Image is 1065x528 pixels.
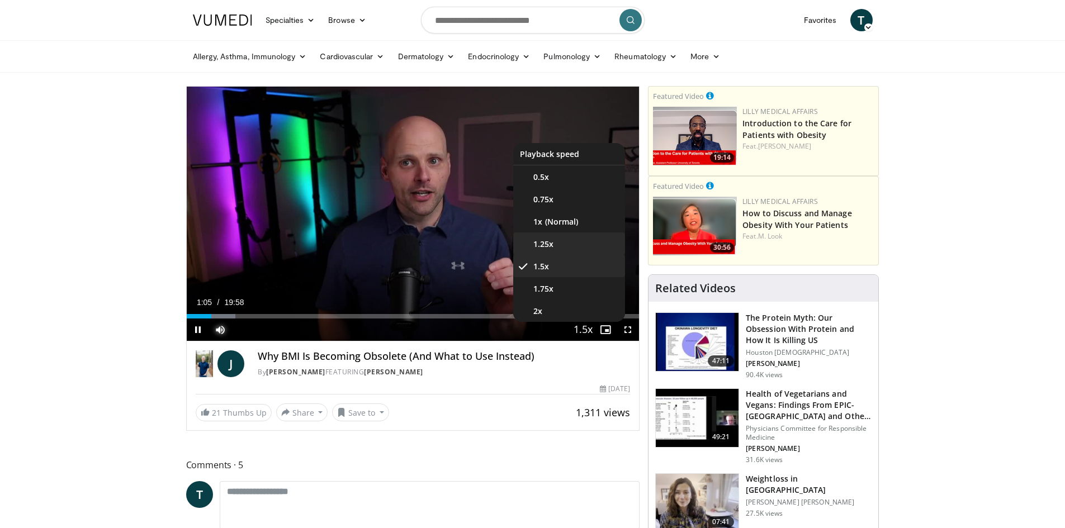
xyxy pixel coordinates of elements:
[746,370,783,379] p: 90.4K views
[708,431,735,443] span: 49:21
[186,481,213,508] a: T
[533,306,542,317] span: 2x
[196,350,214,377] img: Dr. Jordan Rennicke
[653,181,704,191] small: Featured Video
[746,348,872,357] p: Houston [DEMOGRAPHIC_DATA]
[746,312,872,346] h3: The Protein Myth: Our Obsession With Protein and How It Is Killing US
[655,312,872,379] a: 47:11 The Protein Myth: Our Obsession With Protein and How It Is Killing US Houston [DEMOGRAPHIC_...
[746,509,783,518] p: 27.5K views
[364,367,423,377] a: [PERSON_NAME]
[656,389,739,447] img: 606f2b51-b844-428b-aa21-8c0c72d5a896.150x105_q85_crop-smart_upscale.jpg
[537,45,608,68] a: Pulmonology
[533,216,542,227] span: 1x
[533,239,553,250] span: 1.25x
[313,45,391,68] a: Cardiovascular
[708,516,735,527] span: 07:41
[746,424,872,442] p: Physicians Committee for Responsible Medicine
[742,231,874,241] div: Feat.
[653,107,737,165] img: acc2e291-ced4-4dd5-b17b-d06994da28f3.png.150x105_q85_crop-smart_upscale.png
[259,9,322,31] a: Specialties
[187,314,640,318] div: Progress Bar
[217,350,244,377] a: J
[653,91,704,101] small: Featured Video
[332,403,389,421] button: Save to
[533,261,549,272] span: 1.5x
[600,384,630,394] div: [DATE]
[421,7,645,34] input: Search topics, interventions
[258,350,630,363] h4: Why BMI Is Becoming Obsolete (And What to Use Instead)
[742,118,851,140] a: Introduction to the Care for Patients with Obesity
[187,87,640,341] video-js: Video Player
[594,318,617,341] button: Enable picture-in-picture mode
[746,388,872,422] h3: Health of Vegetarians and Vegans: Findings From EPIC-[GEOGRAPHIC_DATA] and Othe…
[797,9,844,31] a: Favorites
[576,406,630,419] span: 1,311 views
[212,407,221,418] span: 21
[209,318,231,341] button: Mute
[758,231,783,241] a: M. Look
[196,404,272,421] a: 21 Thumbs Up
[746,444,872,453] p: [PERSON_NAME]
[746,359,872,368] p: [PERSON_NAME]
[533,283,553,294] span: 1.75x
[193,15,252,26] img: VuMedi Logo
[391,45,462,68] a: Dermatology
[572,318,594,341] button: Playback Rate
[850,9,873,31] a: T
[321,9,373,31] a: Browse
[197,298,212,307] span: 1:05
[710,153,734,163] span: 19:14
[653,197,737,255] img: c98a6a29-1ea0-4bd5-8cf5-4d1e188984a7.png.150x105_q85_crop-smart_upscale.png
[617,318,639,341] button: Fullscreen
[276,403,328,421] button: Share
[684,45,727,68] a: More
[742,107,818,116] a: Lilly Medical Affairs
[746,473,872,496] h3: Weightloss in [GEOGRAPHIC_DATA]
[225,298,244,307] span: 19:58
[653,107,737,165] a: 19:14
[461,45,537,68] a: Endocrinology
[742,208,852,230] a: How to Discuss and Manage Obesity With Your Patients
[217,298,220,307] span: /
[653,197,737,255] a: 30:56
[655,388,872,464] a: 49:21 Health of Vegetarians and Vegans: Findings From EPIC-[GEOGRAPHIC_DATA] and Othe… Physicians...
[608,45,684,68] a: Rheumatology
[655,282,736,295] h4: Related Videos
[186,45,314,68] a: Allergy, Asthma, Immunology
[742,141,874,151] div: Feat.
[533,194,553,205] span: 0.75x
[708,355,735,367] span: 47:11
[533,172,549,183] span: 0.5x
[746,455,783,464] p: 31.6K views
[258,367,630,377] div: By FEATURING
[187,318,209,341] button: Pause
[186,458,640,472] span: Comments 5
[758,141,811,151] a: [PERSON_NAME]
[746,498,872,507] p: [PERSON_NAME] [PERSON_NAME]
[710,242,734,253] span: 30:56
[656,313,739,371] img: b7b8b05e-5021-418b-a89a-60a270e7cf82.150x105_q85_crop-smart_upscale.jpg
[742,197,818,206] a: Lilly Medical Affairs
[266,367,325,377] a: [PERSON_NAME]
